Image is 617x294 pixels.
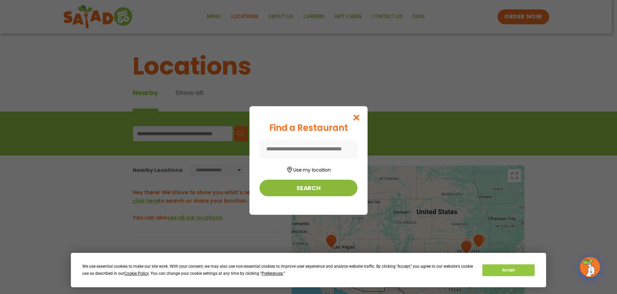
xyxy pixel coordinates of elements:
span: Preferences [262,271,283,276]
button: Accept [482,264,534,276]
div: Cookie Consent Prompt [71,253,546,287]
button: Use my location [260,165,357,174]
div: Find a Restaurant [260,121,357,135]
button: Close modal [346,106,368,129]
div: We use essential cookies to make our site work. With your consent, we may also use non-essential ... [82,263,474,277]
span: Cookie Policy [124,271,149,276]
button: Search [260,180,357,196]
